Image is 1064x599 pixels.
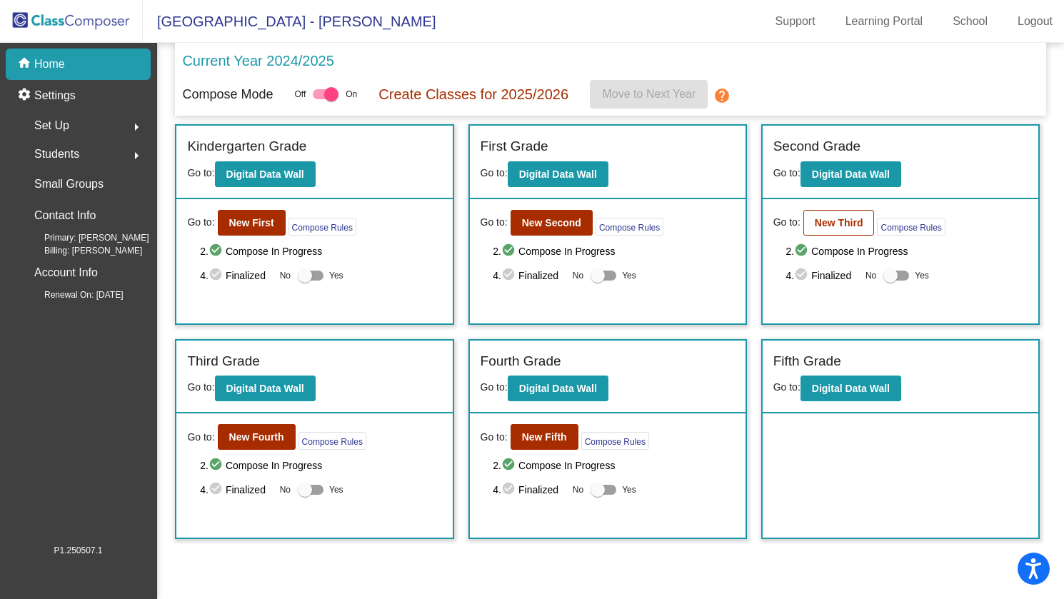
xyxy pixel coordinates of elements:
b: Digital Data Wall [812,168,890,180]
span: Go to: [773,167,800,178]
span: Go to: [481,430,508,445]
button: Compose Rules [877,218,945,236]
span: Go to: [187,215,214,230]
p: Account Info [34,263,98,283]
span: Go to: [187,167,214,178]
span: Yes [622,481,636,498]
b: Digital Data Wall [519,168,597,180]
button: New Second [511,210,593,236]
button: Digital Data Wall [800,376,901,401]
span: Yes [329,481,343,498]
a: Learning Portal [834,10,935,33]
mat-icon: check_circle [501,267,518,284]
a: School [941,10,999,33]
mat-icon: arrow_right [128,119,145,136]
button: Move to Next Year [590,80,708,109]
span: No [280,483,291,496]
span: Go to: [187,430,214,445]
button: New Third [803,210,875,236]
mat-icon: settings [17,87,34,104]
mat-icon: check_circle [209,267,226,284]
p: Small Groups [34,174,104,194]
b: Digital Data Wall [812,383,890,394]
button: New Fourth [218,424,296,450]
mat-icon: help [713,87,731,104]
p: Compose Mode [182,85,273,104]
button: New Fifth [511,424,578,450]
b: New Fourth [229,431,284,443]
span: Move to Next Year [602,88,696,100]
span: 4. Finalized [493,481,565,498]
span: [GEOGRAPHIC_DATA] - [PERSON_NAME] [143,10,436,33]
label: Kindergarten Grade [187,136,306,157]
span: 4. Finalized [493,267,565,284]
span: No [865,269,876,282]
label: Third Grade [187,351,259,372]
b: New First [229,217,274,228]
b: New Third [815,217,863,228]
span: 2. Compose In Progress [200,457,441,474]
span: 2. Compose In Progress [786,243,1027,260]
button: Digital Data Wall [508,161,608,187]
span: No [573,483,583,496]
span: 2. Compose In Progress [493,243,734,260]
b: Digital Data Wall [519,383,597,394]
mat-icon: check_circle [209,243,226,260]
span: Go to: [481,167,508,178]
p: Contact Info [34,206,96,226]
span: Billing: [PERSON_NAME] [21,244,142,257]
span: Go to: [773,215,800,230]
mat-icon: check_circle [209,457,226,474]
span: 4. Finalized [200,481,272,498]
p: Settings [34,87,76,104]
button: Digital Data Wall [215,376,316,401]
mat-icon: check_circle [501,481,518,498]
span: No [573,269,583,282]
a: Logout [1006,10,1064,33]
span: Go to: [481,215,508,230]
mat-icon: check_circle [501,457,518,474]
b: Digital Data Wall [226,383,304,394]
span: Off [294,88,306,101]
label: Fourth Grade [481,351,561,372]
span: Students [34,144,79,164]
span: On [346,88,357,101]
span: No [280,269,291,282]
mat-icon: check_circle [794,243,811,260]
mat-icon: home [17,56,34,73]
b: Digital Data Wall [226,168,304,180]
span: 4. Finalized [200,267,272,284]
button: Compose Rules [581,432,649,450]
button: Digital Data Wall [800,161,901,187]
span: Renewal On: [DATE] [21,288,123,301]
span: Go to: [481,381,508,393]
p: Home [34,56,65,73]
mat-icon: check_circle [794,267,811,284]
a: Support [764,10,827,33]
button: Digital Data Wall [215,161,316,187]
span: Go to: [773,381,800,393]
label: Second Grade [773,136,861,157]
span: Yes [915,267,929,284]
button: Digital Data Wall [508,376,608,401]
span: 4. Finalized [786,267,858,284]
span: Set Up [34,116,69,136]
span: Primary: [PERSON_NAME] [21,231,149,244]
b: New Fifth [522,431,567,443]
button: Compose Rules [288,218,356,236]
mat-icon: arrow_right [128,147,145,164]
span: Yes [622,267,636,284]
span: Go to: [187,381,214,393]
span: Yes [329,267,343,284]
button: Compose Rules [298,432,366,450]
label: Fifth Grade [773,351,841,372]
b: New Second [522,217,581,228]
button: Compose Rules [596,218,663,236]
button: New First [218,210,286,236]
mat-icon: check_circle [501,243,518,260]
span: 2. Compose In Progress [200,243,441,260]
label: First Grade [481,136,548,157]
p: Current Year 2024/2025 [182,50,333,71]
span: 2. Compose In Progress [493,457,734,474]
p: Create Classes for 2025/2026 [378,84,568,105]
